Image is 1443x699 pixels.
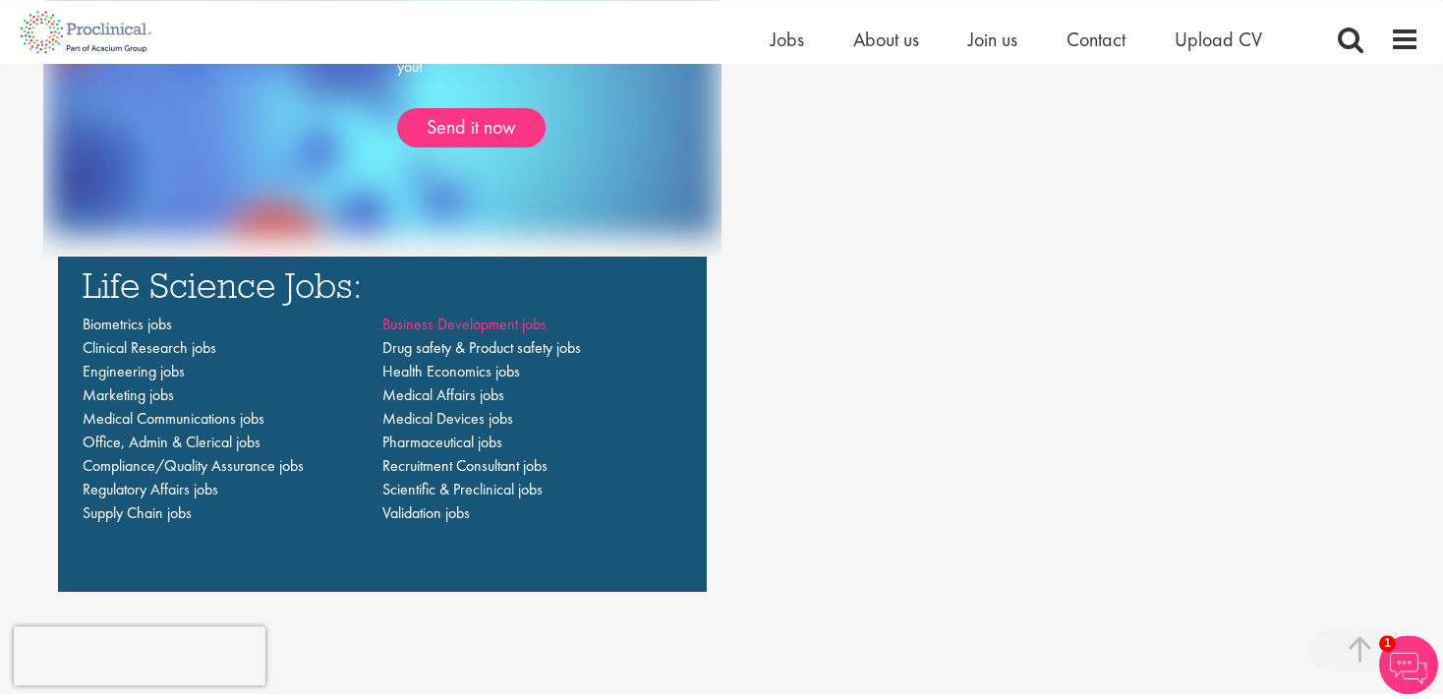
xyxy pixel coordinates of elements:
a: About us [853,27,919,52]
a: Compliance/Quality Assurance jobs [83,455,304,476]
a: Send it now [397,108,546,147]
span: 1 [1379,635,1396,652]
a: Health Economics jobs [382,361,520,381]
a: Clinical Research jobs [83,337,216,358]
a: Drug safety & Product safety jobs [382,337,581,358]
h3: Life Science Jobs: [83,266,682,303]
a: Validation jobs [382,502,470,523]
a: Medical Communications jobs [83,408,264,429]
a: Contact [1067,27,1126,52]
a: Join us [968,27,1017,52]
a: Regulatory Affairs jobs [83,479,218,499]
a: Supply Chain jobs [83,502,192,523]
a: Upload CV [1175,27,1262,52]
nav: Main navigation [83,313,682,525]
a: Biometrics jobs [83,314,172,334]
iframe: reCAPTCHA [14,626,265,685]
a: Engineering jobs [83,361,185,381]
a: Recruitment Consultant jobs [382,455,548,476]
div: Simply upload your CV and let us find jobs for you! [397,33,672,147]
img: Chatbot [1379,635,1438,694]
a: Office, Admin & Clerical jobs [83,432,260,452]
a: Pharmaceutical jobs [382,432,502,452]
a: Medical Devices jobs [382,408,513,429]
a: Medical Affairs jobs [382,384,504,405]
a: Scientific & Preclinical jobs [382,479,543,499]
a: Jobs [771,27,804,52]
a: Business Development jobs [382,314,547,334]
a: Marketing jobs [83,384,174,405]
